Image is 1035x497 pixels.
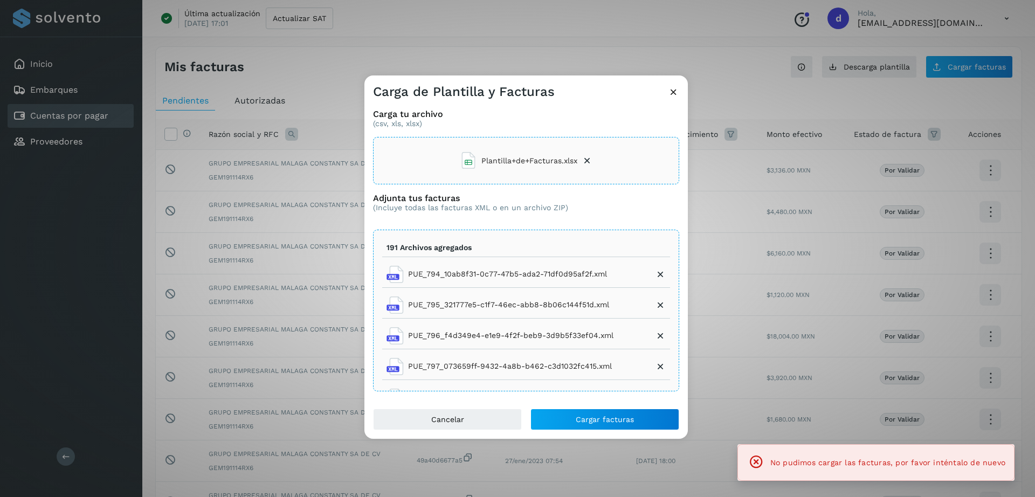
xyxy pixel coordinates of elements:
[373,84,555,100] h3: Carga de Plantilla y Facturas
[576,416,634,423] span: Cargar facturas
[408,330,613,341] span: PUE_796_f4d349e4-e1e9-4f2f-beb9-3d9b5f33ef04.xml
[530,409,679,430] button: Cargar facturas
[373,203,568,212] p: (Incluye todas las facturas XML o en un archivo ZIP)
[387,243,472,252] p: 191 Archivos agregados
[770,458,1005,467] span: No pudimos cargar las facturas, por favor inténtalo de nuevo
[431,416,464,423] span: Cancelar
[373,193,568,203] h3: Adjunta tus facturas
[408,268,607,280] span: PUE_794_10ab8f31-0c77-47b5-ada2-71df0d95af2f.xml
[373,409,522,430] button: Cancelar
[408,299,609,310] span: PUE_795_321777e5-c1f7-46ec-abb8-8b06c144f51d.xml
[481,155,577,167] span: Plantilla+de+Facturas.xlsx
[408,361,612,372] span: PUE_797_073659ff-9432-4a8b-b462-c3d1032fc415.xml
[373,109,679,119] h3: Carga tu archivo
[373,119,679,128] p: (csv, xls, xlsx)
